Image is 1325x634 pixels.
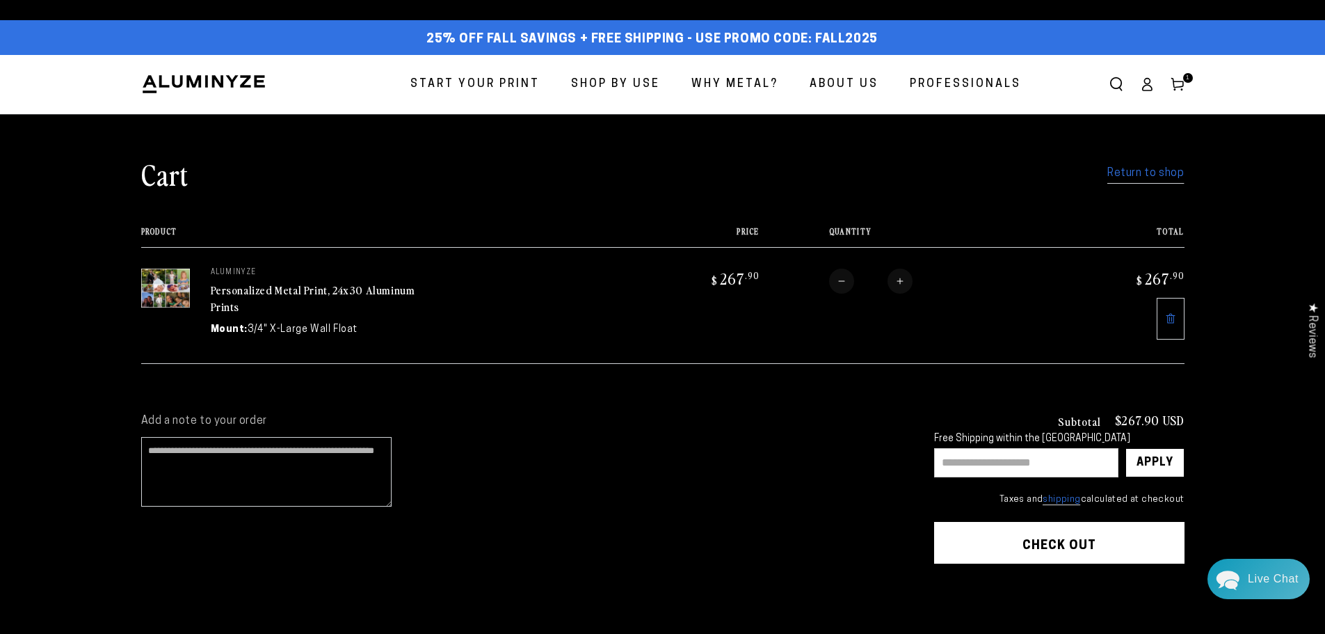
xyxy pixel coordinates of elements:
[1134,269,1185,288] bdi: 267
[681,66,789,103] a: Why Metal?
[426,32,878,47] span: 25% off FALL Savings + Free Shipping - Use Promo Code: FALL2025
[1137,274,1143,287] span: $
[211,269,419,277] p: aluminyze
[248,322,358,337] dd: 3/4" X-Large Wall Float
[1058,415,1101,427] h3: Subtotal
[934,434,1185,445] div: Free Shipping within the [GEOGRAPHIC_DATA]
[1043,495,1080,505] a: shipping
[1101,69,1132,100] summary: Search our site
[410,74,540,95] span: Start Your Print
[709,269,760,288] bdi: 267
[934,522,1185,564] button: Check out
[141,74,266,95] img: Aluminyze
[625,227,759,247] th: Price
[1248,559,1299,599] div: Contact Us Directly
[899,66,1031,103] a: Professionals
[1050,227,1184,247] th: Total
[691,74,778,95] span: Why Metal?
[1157,298,1185,340] a: Remove 24"x30" C Rectangle White Matte Aluminyzed Photo
[712,274,718,287] span: $
[1107,164,1184,184] a: Return to shop
[745,269,760,281] sup: .90
[1137,449,1173,477] div: Apply
[141,414,906,429] label: Add a note to your order
[799,66,889,103] a: About Us
[760,227,1050,247] th: Quantity
[141,156,188,192] h1: Cart
[141,269,190,308] img: 24"x30" C Rectangle White Matte Aluminyzed Photo
[1207,559,1310,599] div: Chat widget toggle
[934,591,1185,621] iframe: PayPal-paypal
[810,74,878,95] span: About Us
[934,493,1185,507] small: Taxes and calculated at checkout
[571,74,660,95] span: Shop By Use
[141,227,625,247] th: Product
[854,269,888,294] input: Quantity for Personalized Metal Print, 24x30 Aluminum Prints
[561,66,670,103] a: Shop By Use
[1170,269,1185,281] sup: .90
[1299,292,1325,369] div: Click to open Judge.me floating reviews tab
[211,282,415,315] a: Personalized Metal Print, 24x30 Aluminum Prints
[1186,73,1190,83] span: 1
[910,74,1021,95] span: Professionals
[211,322,248,337] dt: Mount:
[1115,414,1185,427] p: $267.90 USD
[400,66,550,103] a: Start Your Print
